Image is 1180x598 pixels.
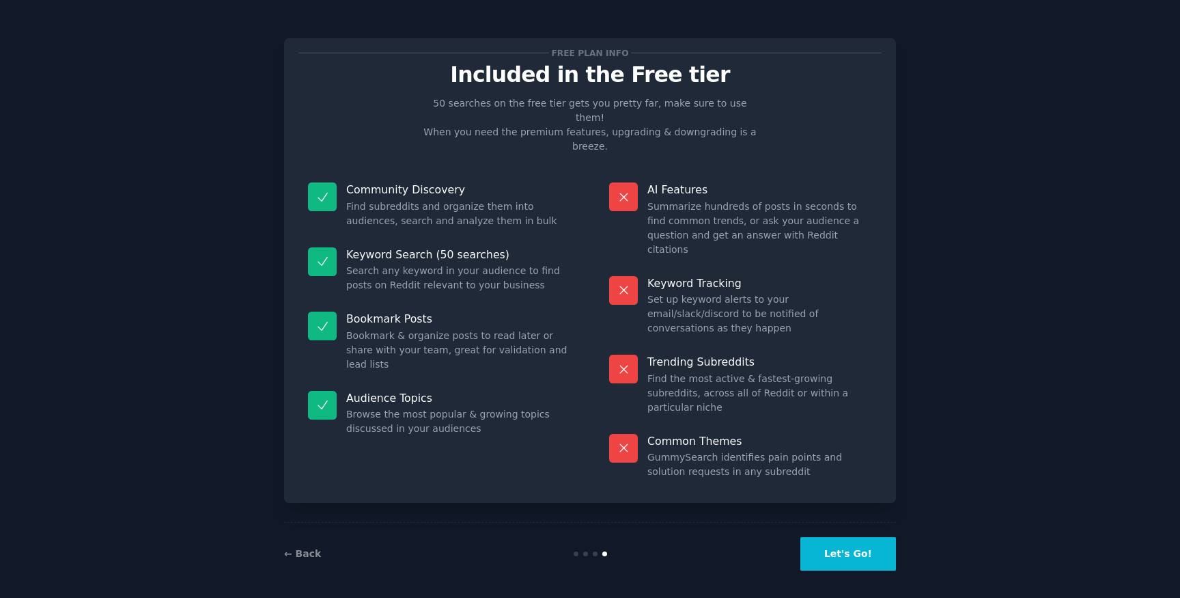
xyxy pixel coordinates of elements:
a: ← Back [284,548,321,559]
p: 50 searches on the free tier gets you pretty far, make sure to use them! When you need the premiu... [418,96,762,154]
p: Trending Subreddits [647,355,872,369]
button: Let's Go! [800,537,896,571]
dd: GummySearch identifies pain points and solution requests in any subreddit [647,450,872,479]
dd: Set up keyword alerts to your email/slack/discord to be notified of conversations as they happen [647,293,872,336]
dd: Summarize hundreds of posts in seconds to find common trends, or ask your audience a question and... [647,200,872,257]
p: Common Themes [647,434,872,448]
span: Free plan info [549,46,631,60]
p: Community Discovery [346,182,571,197]
dd: Find the most active & fastest-growing subreddits, across all of Reddit or within a particular niche [647,372,872,415]
p: Keyword Tracking [647,276,872,290]
p: Audience Topics [346,391,571,405]
dd: Bookmark & organize posts to read later or share with your team, great for validation and lead lists [346,329,571,372]
dd: Find subreddits and organize them into audiences, search and analyze them in bulk [346,200,571,228]
p: AI Features [647,182,872,197]
p: Bookmark Posts [346,312,571,326]
dd: Search any keyword in your audience to find posts on Reddit relevant to your business [346,264,571,293]
p: Keyword Search (50 searches) [346,247,571,262]
dd: Browse the most popular & growing topics discussed in your audiences [346,407,571,436]
p: Included in the Free tier [298,63,882,87]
